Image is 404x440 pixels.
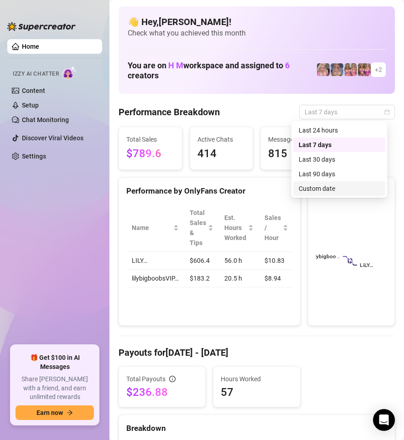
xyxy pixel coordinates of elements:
a: Setup [22,102,39,109]
span: Sales / Hour [264,213,281,243]
td: lilybigboobsVIP… [126,270,184,287]
div: Last 90 days [299,169,380,179]
td: LILY… [126,252,184,270]
img: lilybigboobs [331,63,343,76]
img: hotmomsvip [344,63,357,76]
td: $8.94 [259,270,294,287]
h4: Payouts for [DATE] - [DATE] [119,346,395,359]
span: Total Payouts [126,374,166,384]
div: Open Intercom Messenger [373,409,395,431]
h4: Performance Breakdown [119,106,220,118]
span: 57 [221,385,292,399]
span: 815 [268,145,316,163]
td: $606.4 [184,252,219,270]
img: lilybigboobvip [317,63,330,76]
span: $789.6 [126,145,175,163]
td: 20.5 h [219,270,259,287]
span: H M [168,61,183,70]
span: 6 [285,61,290,70]
th: Total Sales & Tips [184,204,219,252]
img: AI Chatter [62,66,77,79]
div: Last 24 hours [293,123,385,138]
div: Performance by OnlyFans Creator [126,185,293,197]
span: info-circle [169,376,176,382]
span: Share [PERSON_NAME] with a friend, and earn unlimited rewards [16,375,94,402]
span: $236.88 [126,385,198,399]
div: Est. Hours Worked [224,213,246,243]
span: calendar [384,109,390,115]
div: Breakdown [126,422,387,435]
span: Check what you achieved this month [128,28,386,38]
span: Total Sales & Tips [190,208,206,248]
a: Settings [22,153,46,160]
div: Last 7 days [293,138,385,152]
span: arrow-right [67,409,73,416]
a: Content [22,87,45,94]
div: Last 30 days [293,152,385,167]
span: Messages Sent [268,134,316,144]
div: Custom date [299,184,380,194]
th: Sales / Hour [259,204,294,252]
span: Hours Worked [221,374,292,384]
td: 56.0 h [219,252,259,270]
button: Earn nowarrow-right [16,405,94,420]
text: LILY… [360,262,373,269]
img: logo-BBDzfeDw.svg [7,22,76,31]
text: lilybigboo... [312,254,340,260]
td: $10.83 [259,252,294,270]
img: hotmomlove [358,63,371,76]
div: Last 7 days [299,140,380,150]
h4: 👋 Hey, [PERSON_NAME] ! [128,15,386,28]
div: Last 30 days [299,154,380,164]
span: + 2 [375,65,382,75]
div: Custom date [293,181,385,196]
span: Name [132,223,171,233]
th: Name [126,204,184,252]
span: 414 [197,145,246,163]
span: Izzy AI Chatter [13,70,59,78]
td: $183.2 [184,270,219,287]
div: Last 90 days [293,167,385,181]
span: Active Chats [197,134,246,144]
div: Last 24 hours [299,125,380,135]
a: Chat Monitoring [22,116,69,123]
span: Earn now [36,409,63,416]
span: Last 7 days [305,105,389,119]
h1: You are on workspace and assigned to creators [128,61,316,81]
span: Total Sales [126,134,175,144]
a: Discover Viral Videos [22,134,83,142]
a: Home [22,43,39,50]
span: 🎁 Get $100 in AI Messages [16,353,94,371]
